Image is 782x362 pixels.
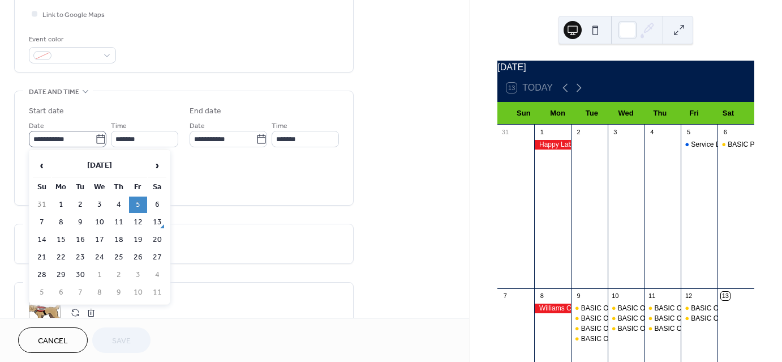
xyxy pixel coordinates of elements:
[29,105,64,117] div: Start date
[52,284,70,301] td: 6
[534,140,571,150] div: Happy Labor Day!
[91,214,109,231] td: 10
[654,314,752,323] div: BASIC OBEDIENCE in Defiance
[644,324,681,334] div: BASIC OBEDIENCE in Defiance
[149,154,166,177] span: ›
[506,102,540,125] div: Sun
[33,179,51,195] th: Su
[534,304,571,313] div: Williams Co. Fair
[608,324,644,334] div: BASIC OBEDIENCE in Wauseon
[111,120,127,132] span: Time
[581,314,722,323] div: BASIC OBEDIENCE in Van [PERSON_NAME]
[91,267,109,283] td: 1
[581,304,722,313] div: BASIC OBEDIENCE in Van [PERSON_NAME]
[110,232,128,248] td: 18
[721,128,729,137] div: 6
[608,304,644,313] div: BASIC OBEDIENCE in Wauseon
[611,128,620,137] div: 3
[52,154,147,178] th: [DATE]
[129,197,147,213] td: 5
[129,179,147,195] th: Fr
[148,267,166,283] td: 4
[129,284,147,301] td: 10
[538,292,546,300] div: 8
[91,284,109,301] td: 8
[71,179,89,195] th: Tu
[148,214,166,231] td: 13
[681,314,717,323] div: BASIC OBEDIENCE Fri./Thur. in Defiance
[272,120,287,132] span: Time
[538,128,546,137] div: 1
[148,232,166,248] td: 20
[501,128,509,137] div: 31
[618,304,760,313] div: BASIC OBEDIENCE in [GEOGRAPHIC_DATA]
[190,120,205,132] span: Date
[581,334,722,344] div: BASIC OBEDIENCE in Van [PERSON_NAME]
[110,267,128,283] td: 2
[644,304,681,313] div: BASIC OBEDIENCE in Defiance
[52,179,70,195] th: Mo
[42,9,105,21] span: Link to Google Maps
[618,324,760,334] div: BASIC OBEDIENCE in [GEOGRAPHIC_DATA]
[129,267,147,283] td: 3
[18,327,88,353] button: Cancel
[681,304,717,313] div: BASIC OBEDIENCE Fri./Thur. in Defiance
[574,128,583,137] div: 2
[33,214,51,231] td: 7
[571,324,608,334] div: BASIC OBEDIENCE in Van Wert
[148,179,166,195] th: Sa
[33,154,50,177] span: ‹
[33,284,51,301] td: 5
[129,249,147,266] td: 26
[110,284,128,301] td: 9
[501,292,509,300] div: 7
[33,267,51,283] td: 28
[148,284,166,301] td: 11
[575,102,609,125] div: Tue
[608,314,644,323] div: BASIC OBEDIENCE in Wauseon
[609,102,643,125] div: Wed
[654,324,752,334] div: BASIC OBEDIENCE in Defiance
[29,86,79,98] span: Date and time
[497,61,754,74] div: [DATE]
[110,214,128,231] td: 11
[29,120,44,132] span: Date
[71,197,89,213] td: 2
[52,249,70,266] td: 22
[71,232,89,248] td: 16
[643,102,677,125] div: Thu
[129,214,147,231] td: 12
[29,297,61,329] div: ;
[618,314,760,323] div: BASIC OBEDIENCE in [GEOGRAPHIC_DATA]
[581,324,722,334] div: BASIC OBEDIENCE in Van [PERSON_NAME]
[684,292,693,300] div: 12
[571,304,608,313] div: BASIC OBEDIENCE in Van Wert
[711,102,745,125] div: Sat
[684,128,693,137] div: 5
[29,33,114,45] div: Event color
[540,102,574,125] div: Mon
[571,334,608,344] div: BASIC OBEDIENCE in Van Wert
[148,249,166,266] td: 27
[33,249,51,266] td: 21
[110,249,128,266] td: 25
[611,292,620,300] div: 10
[71,249,89,266] td: 23
[91,249,109,266] td: 24
[52,267,70,283] td: 29
[71,267,89,283] td: 30
[91,179,109,195] th: We
[721,292,729,300] div: 13
[71,284,89,301] td: 7
[71,214,89,231] td: 9
[38,335,68,347] span: Cancel
[691,140,746,150] div: Service Dog Skills
[91,197,109,213] td: 3
[33,232,51,248] td: 14
[571,314,608,323] div: BASIC OBEDIENCE in Van Wert
[717,140,754,150] div: BASIC Private in Archbold
[110,197,128,213] td: 4
[52,214,70,231] td: 8
[129,232,147,248] td: 19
